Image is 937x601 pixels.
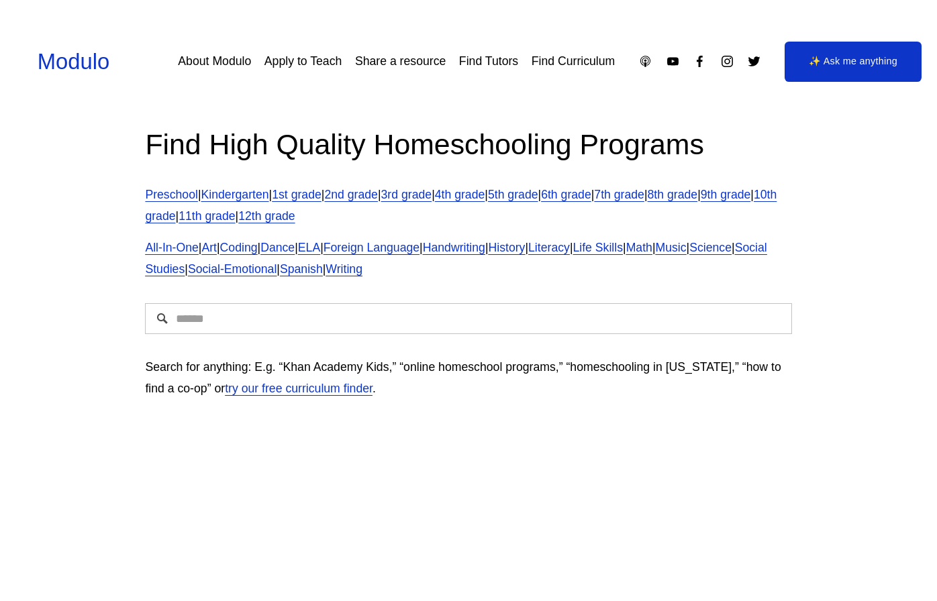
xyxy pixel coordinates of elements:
[38,49,109,74] a: Modulo
[648,188,698,201] a: 8th grade
[488,188,538,201] a: 5th grade
[145,241,767,276] a: Social Studies
[264,50,342,73] a: Apply to Teach
[324,241,420,254] a: Foreign Language
[280,262,323,276] a: Spanish
[272,188,322,201] a: 1st grade
[178,50,251,73] a: About Modulo
[145,188,198,201] a: Preschool
[638,54,652,68] a: Apple Podcasts
[701,188,751,201] a: 9th grade
[381,188,432,201] a: 3rd grade
[528,241,570,254] a: Literacy
[145,357,791,400] p: Search for anything: E.g. “Khan Academy Kids,” “online homeschool programs,” “homeschooling in [U...
[298,241,320,254] a: ELA
[145,125,791,163] h2: Find High Quality Homeschooling Programs
[324,188,378,201] a: 2nd grade
[720,54,734,68] a: Instagram
[238,209,295,223] a: 12th grade
[201,188,268,201] a: Kindergarten
[435,188,485,201] a: 4th grade
[666,54,680,68] a: YouTube
[179,209,235,223] a: 11th grade
[145,241,198,254] a: All-In-One
[201,241,217,254] a: Art
[145,237,791,280] p: | | | | | | | | | | | | | | | |
[145,184,791,227] p: | | | | | | | | | | | | |
[220,241,258,254] a: Coding
[573,241,623,254] a: Life Skills
[785,42,921,82] a: ✨ Ask me anything
[541,188,591,201] a: 6th grade
[145,303,791,334] input: Search
[594,188,644,201] a: 7th grade
[747,54,761,68] a: Twitter
[489,241,526,254] a: History
[145,188,777,223] a: 10th grade
[225,382,373,395] a: try our free curriculum finder
[532,50,615,73] a: Find Curriculum
[188,262,277,276] a: Social-Emotional
[459,50,518,73] a: Find Tutors
[260,241,295,254] a: Dance
[423,241,485,254] a: Handwriting
[656,241,687,254] a: Music
[693,54,707,68] a: Facebook
[626,241,652,254] a: Math
[689,241,732,254] a: Science
[326,262,362,276] a: Writing
[355,50,446,73] a: Share a resource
